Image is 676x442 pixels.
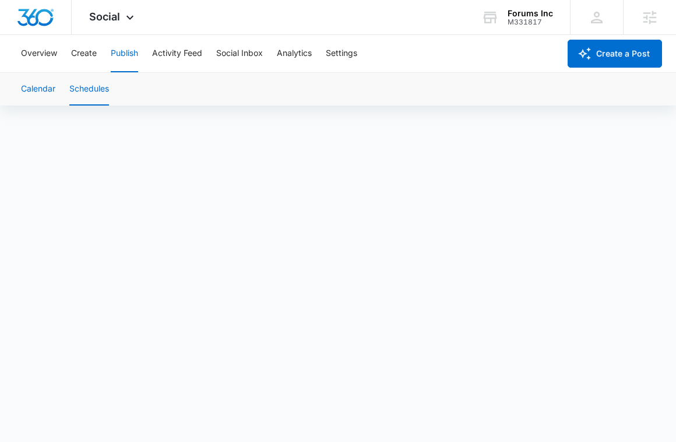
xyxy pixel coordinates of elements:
[71,35,97,72] button: Create
[508,18,553,26] div: account id
[89,10,120,23] span: Social
[508,9,553,18] div: account name
[277,35,312,72] button: Analytics
[326,35,357,72] button: Settings
[69,73,109,106] button: Schedules
[21,35,57,72] button: Overview
[216,35,263,72] button: Social Inbox
[568,40,662,68] button: Create a Post
[21,73,55,106] button: Calendar
[152,35,202,72] button: Activity Feed
[111,35,138,72] button: Publish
